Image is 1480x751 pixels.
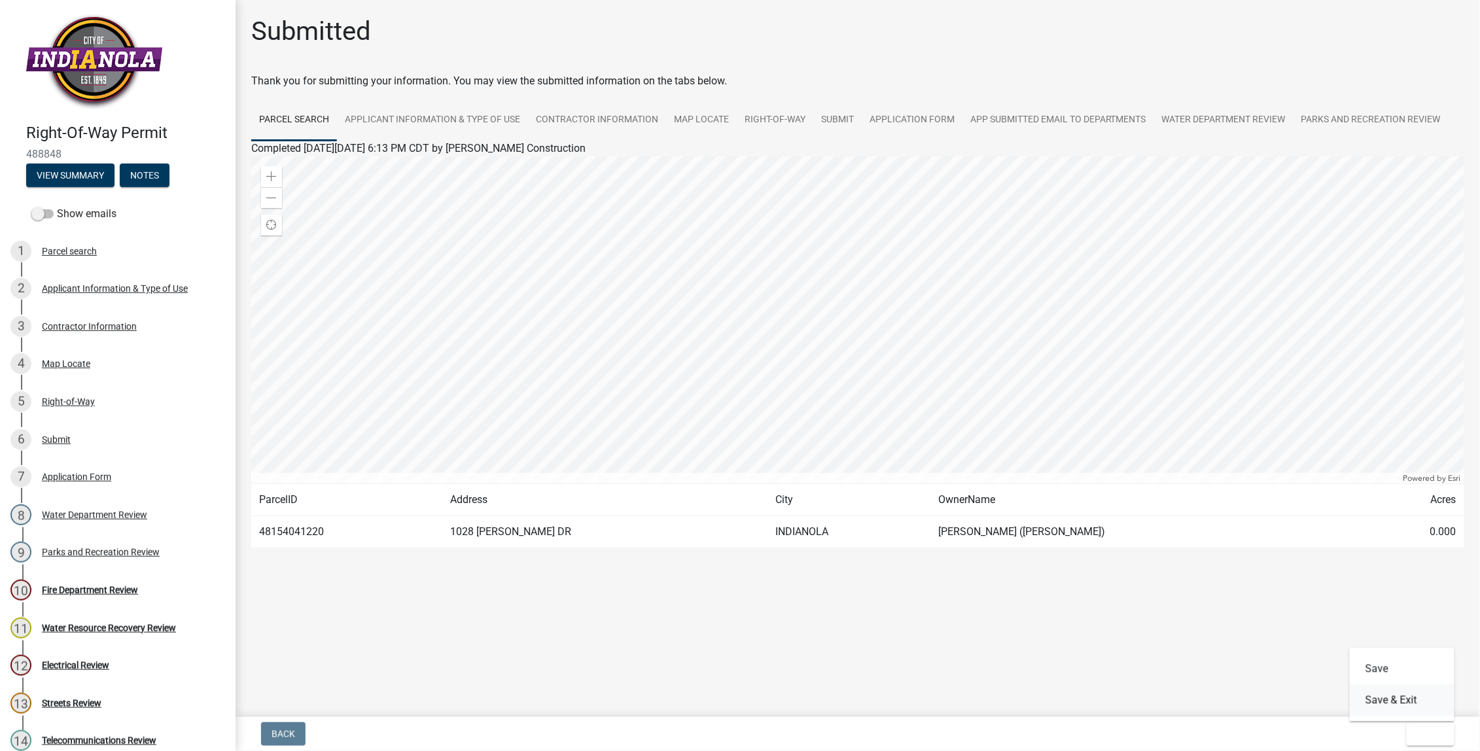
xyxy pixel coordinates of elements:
[767,484,931,516] td: City
[1417,729,1436,739] span: Exit
[42,510,147,519] div: Water Department Review
[42,359,90,368] div: Map Locate
[862,99,962,141] a: Application Form
[1365,484,1464,516] td: Acres
[666,99,737,141] a: Map Locate
[251,99,337,141] a: Parcel search
[931,516,1365,548] td: [PERSON_NAME] ([PERSON_NAME])
[42,472,111,481] div: Application Form
[261,187,282,208] div: Zoom out
[42,247,97,256] div: Parcel search
[10,466,31,487] div: 7
[528,99,666,141] a: Contractor Information
[10,316,31,337] div: 3
[272,729,295,739] span: Back
[1350,685,1454,716] button: Save & Exit
[42,585,138,595] div: Fire Department Review
[10,278,31,299] div: 2
[442,516,767,548] td: 1028 [PERSON_NAME] DR
[1350,654,1454,685] button: Save
[42,736,156,745] div: Telecommunications Review
[251,516,442,548] td: 48154041220
[42,623,176,633] div: Water Resource Recovery Review
[120,164,169,187] button: Notes
[10,429,31,450] div: 6
[26,124,225,143] h4: Right-Of-Way Permit
[26,171,115,181] wm-modal-confirm: Summary
[1350,648,1454,722] div: Exit
[10,542,31,563] div: 9
[813,99,862,141] a: Submit
[737,99,813,141] a: Right-of-Way
[1154,99,1294,141] a: Water Department Review
[261,722,306,746] button: Back
[120,171,169,181] wm-modal-confirm: Notes
[442,484,767,516] td: Address
[10,580,31,601] div: 10
[337,99,528,141] a: Applicant Information & Type of Use
[931,484,1365,516] td: OwnerName
[42,322,137,331] div: Contractor Information
[10,504,31,525] div: 8
[251,73,1464,89] div: Thank you for submitting your information. You may view the submitted information on the tabs below.
[251,484,442,516] td: ParcelID
[251,16,371,47] h1: Submitted
[767,516,931,548] td: INDIANOLA
[10,730,31,751] div: 14
[962,99,1154,141] a: App Submitted Email to Departments
[261,166,282,187] div: Zoom in
[26,164,115,187] button: View Summary
[31,206,116,222] label: Show emails
[10,655,31,676] div: 12
[1294,99,1449,141] a: Parks and Recreation Review
[42,435,71,444] div: Submit
[261,215,282,236] div: Find my location
[10,618,31,638] div: 11
[42,284,188,293] div: Applicant Information & Type of Use
[10,391,31,412] div: 5
[42,661,109,670] div: Electrical Review
[26,148,209,160] span: 488848
[1407,722,1454,746] button: Exit
[10,353,31,374] div: 4
[1449,474,1461,483] a: Esri
[10,241,31,262] div: 1
[10,693,31,714] div: 13
[42,397,95,406] div: Right-of-Way
[42,699,101,708] div: Streets Review
[26,14,162,110] img: City of Indianola, Iowa
[1365,516,1464,548] td: 0.000
[42,548,160,557] div: Parks and Recreation Review
[1400,473,1464,483] div: Powered by
[251,142,586,154] span: Completed [DATE][DATE] 6:13 PM CDT by [PERSON_NAME] Construction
